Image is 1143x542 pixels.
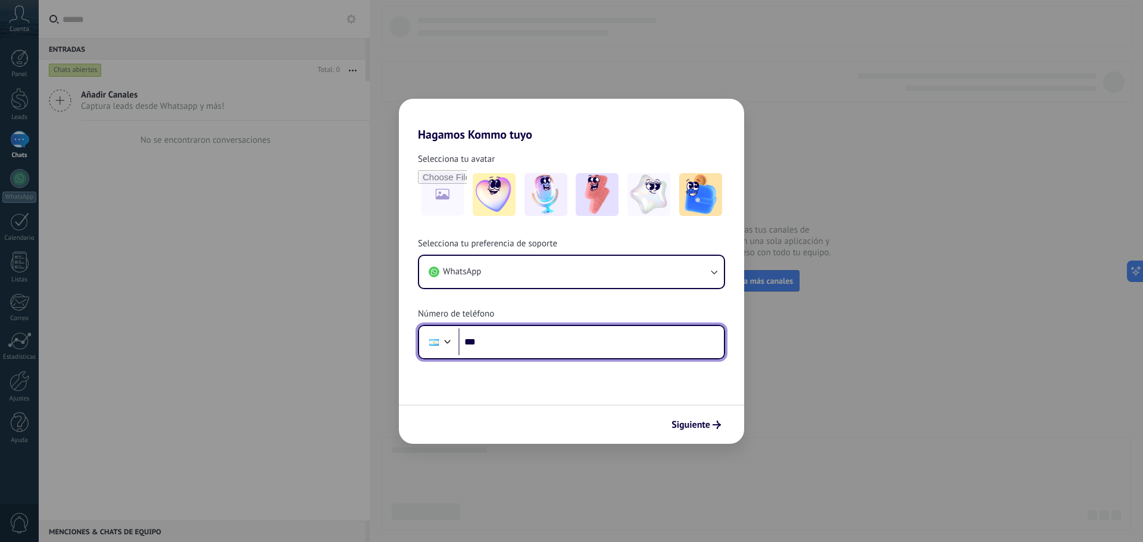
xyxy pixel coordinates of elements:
[679,173,722,216] img: -5.jpeg
[423,330,445,355] div: Argentina: + 54
[443,266,481,278] span: WhatsApp
[524,173,567,216] img: -2.jpeg
[576,173,619,216] img: -3.jpeg
[418,153,495,165] span: Selecciona tu avatar
[627,173,670,216] img: -4.jpeg
[399,99,744,142] h2: Hagamos Kommo tuyo
[672,421,710,429] span: Siguiente
[666,415,726,435] button: Siguiente
[418,238,557,250] span: Selecciona tu preferencia de soporte
[419,256,724,288] button: WhatsApp
[473,173,516,216] img: -1.jpeg
[418,308,494,320] span: Número de teléfono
